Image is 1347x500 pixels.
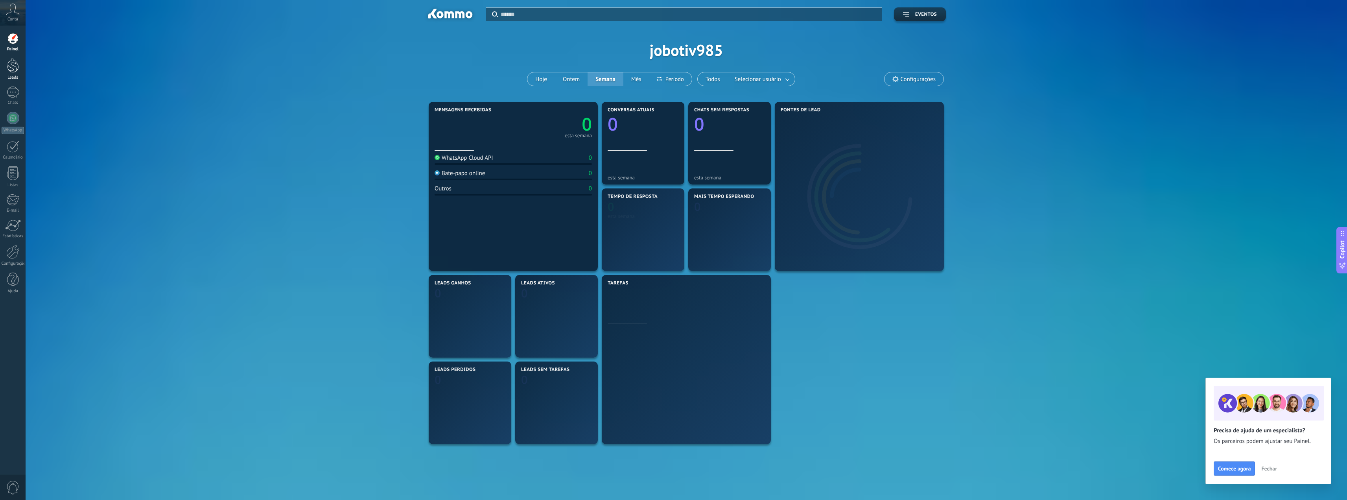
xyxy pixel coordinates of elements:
[2,100,24,105] div: Chats
[435,367,475,373] span: Leads perdidos
[435,155,440,160] img: WhatsApp Cloud API
[435,372,441,387] text: 0
[608,199,614,214] text: 0
[694,175,765,181] div: esta semana
[608,213,678,219] div: esta semana
[589,170,592,177] div: 0
[2,75,24,80] div: Leads
[1214,461,1255,476] button: Comece agora
[2,155,24,160] div: Calendário
[7,17,18,22] span: Conta
[901,76,936,83] span: Configurações
[589,185,592,192] div: 0
[2,289,24,294] div: Ajuda
[1218,466,1251,471] span: Comece agora
[582,112,592,136] text: 0
[1338,240,1346,258] span: Copilot
[555,72,588,86] button: Ontem
[435,154,493,162] div: WhatsApp Cloud API
[1261,466,1277,471] span: Fechar
[608,194,658,199] span: Tempo de resposta
[2,234,24,239] div: Estatísticas
[435,170,485,177] div: Bate-papo online
[649,72,692,86] button: Período
[694,199,701,214] text: 0
[588,72,623,86] button: Semana
[2,127,24,134] div: WhatsApp
[608,280,628,286] span: Tarefas
[608,107,654,113] span: Conversas atuais
[521,280,555,286] span: Leads ativos
[2,47,24,52] div: Painel
[513,112,592,136] a: 0
[435,170,440,175] img: Bate-papo online
[527,72,555,86] button: Hoje
[589,154,592,162] div: 0
[2,208,24,213] div: E-mail
[521,367,569,373] span: Leads sem tarefas
[733,74,783,85] span: Selecionar usuário
[2,261,24,266] div: Configurações
[698,72,728,86] button: Todos
[1214,427,1323,434] h2: Precisa de ajuda de um especialista?
[694,194,754,199] span: Mais tempo esperando
[435,107,491,113] span: Mensagens recebidas
[2,183,24,188] div: Listas
[521,286,528,301] text: 0
[521,372,528,387] text: 0
[894,7,946,21] button: Eventos
[565,134,592,138] div: esta semana
[608,175,678,181] div: esta semana
[435,286,441,301] text: 0
[608,112,618,136] text: 0
[694,107,749,113] span: Chats sem respostas
[1214,437,1323,445] span: Os parceiros podem ajustar seu Painel.
[623,72,649,86] button: Mês
[1258,463,1281,474] button: Fechar
[728,72,795,86] button: Selecionar usuário
[435,185,451,192] div: Outros
[781,107,821,113] span: Fontes de lead
[915,12,937,17] span: Eventos
[694,112,704,136] text: 0
[435,280,471,286] span: Leads ganhos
